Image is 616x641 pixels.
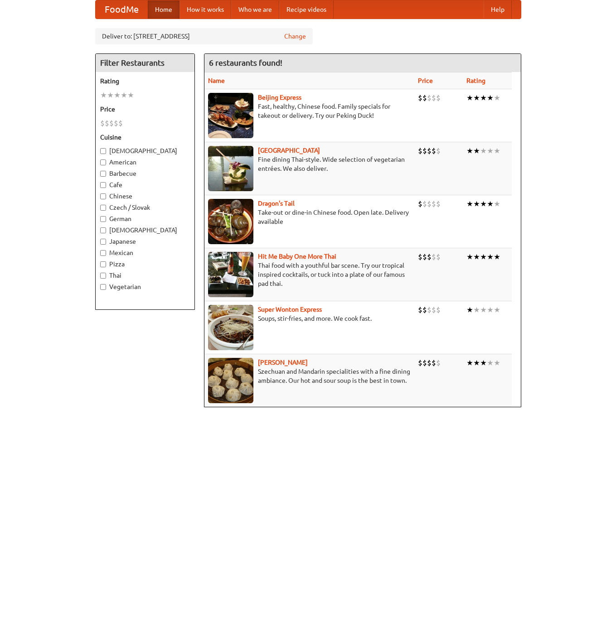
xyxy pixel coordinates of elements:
li: $ [109,118,114,128]
li: ★ [494,305,500,315]
li: ★ [487,199,494,209]
li: $ [436,93,441,103]
a: Name [208,77,225,84]
label: American [100,158,190,167]
li: ★ [480,305,487,315]
li: ★ [466,358,473,368]
a: FoodMe [96,0,148,19]
li: $ [422,305,427,315]
li: $ [100,118,105,128]
a: Who we are [231,0,279,19]
li: $ [432,252,436,262]
li: $ [427,358,432,368]
li: $ [418,146,422,156]
img: shandong.jpg [208,358,253,403]
li: ★ [480,252,487,262]
label: Czech / Slovak [100,203,190,212]
h5: Rating [100,77,190,86]
li: $ [418,199,422,209]
li: $ [427,305,432,315]
li: ★ [487,146,494,156]
li: $ [432,199,436,209]
p: Soups, stir-fries, and more. We cook fast. [208,314,411,323]
li: $ [436,146,441,156]
label: [DEMOGRAPHIC_DATA] [100,226,190,235]
li: $ [427,93,432,103]
li: $ [422,252,427,262]
a: Help [484,0,512,19]
label: Cafe [100,180,190,189]
li: $ [422,199,427,209]
img: dragon.jpg [208,199,253,244]
li: ★ [480,199,487,209]
li: ★ [494,93,500,103]
img: satay.jpg [208,146,253,191]
input: Thai [100,273,106,279]
li: ★ [487,252,494,262]
input: Mexican [100,250,106,256]
li: $ [427,199,432,209]
a: Price [418,77,433,84]
li: $ [432,146,436,156]
label: Pizza [100,260,190,269]
img: babythai.jpg [208,252,253,297]
li: ★ [494,199,500,209]
li: ★ [480,146,487,156]
li: ★ [127,90,134,100]
li: ★ [473,93,480,103]
li: ★ [487,93,494,103]
li: ★ [494,358,500,368]
li: ★ [466,305,473,315]
li: $ [436,199,441,209]
li: $ [432,93,436,103]
input: German [100,216,106,222]
li: ★ [107,90,114,100]
label: Barbecue [100,169,190,178]
label: Chinese [100,192,190,201]
a: Dragon's Tail [258,200,295,207]
li: $ [436,252,441,262]
input: Cafe [100,182,106,188]
li: $ [418,93,422,103]
input: American [100,159,106,165]
li: ★ [466,146,473,156]
label: Vegetarian [100,282,190,291]
p: Thai food with a youthful bar scene. Try our tropical inspired cocktails, or tuck into a plate of... [208,261,411,288]
li: $ [418,252,422,262]
li: ★ [473,252,480,262]
a: [GEOGRAPHIC_DATA] [258,147,320,154]
input: Japanese [100,239,106,245]
li: $ [418,358,422,368]
a: Rating [466,77,485,84]
label: German [100,214,190,223]
input: Czech / Slovak [100,205,106,211]
a: Hit Me Baby One More Thai [258,253,336,260]
p: Take-out or dine-in Chinese food. Open late. Delivery available [208,208,411,226]
h5: Price [100,105,190,114]
a: Recipe videos [279,0,334,19]
li: ★ [466,252,473,262]
input: Barbecue [100,171,106,177]
a: Super Wonton Express [258,306,322,313]
li: ★ [121,90,127,100]
li: $ [418,305,422,315]
li: $ [436,358,441,368]
li: $ [432,358,436,368]
a: Home [148,0,179,19]
h4: Filter Restaurants [96,54,194,72]
a: Beijing Express [258,94,301,101]
a: Change [284,32,306,41]
p: Fast, healthy, Chinese food. Family specials for takeout or delivery. Try our Peking Duck! [208,102,411,120]
img: superwonton.jpg [208,305,253,350]
li: ★ [473,146,480,156]
input: Vegetarian [100,284,106,290]
li: ★ [466,93,473,103]
li: $ [114,118,118,128]
li: $ [427,146,432,156]
label: [DEMOGRAPHIC_DATA] [100,146,190,155]
div: Deliver to: [STREET_ADDRESS] [95,28,313,44]
li: $ [432,305,436,315]
ng-pluralize: 6 restaurants found! [209,58,282,67]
